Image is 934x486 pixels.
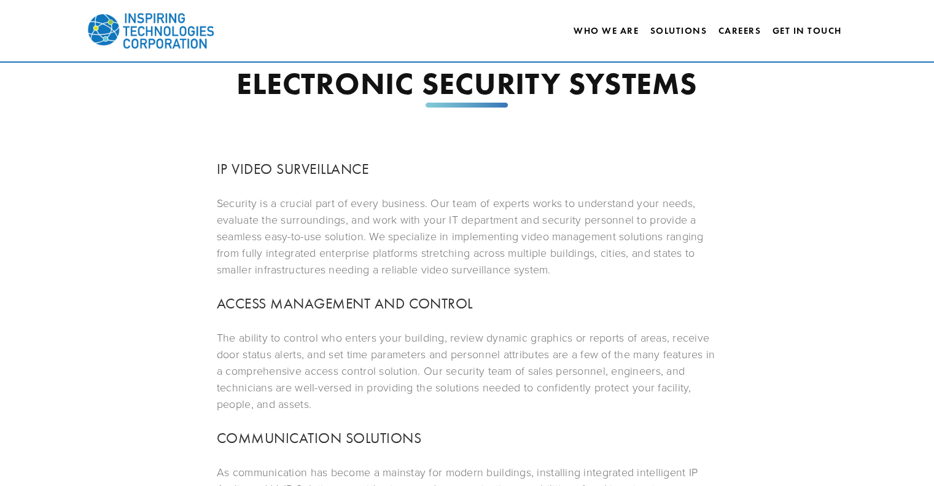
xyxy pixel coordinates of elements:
[217,292,717,315] h3: ACCESS MANAGEMENT AND CONTROL
[217,329,717,412] p: The ability to control who enters your building, review dynamic graphics or reports of areas, rec...
[650,25,707,36] a: Solutions
[217,68,717,99] h1: ELECTRONIC SECURITY SYSTEMS
[217,427,717,449] h3: COMMUNICATION SOLUTIONS
[574,20,639,41] a: Who We Are
[217,158,717,180] h3: IP VIDEO SURVEILLANCE
[217,195,717,278] p: Security is a crucial part of every business. Our team of experts works to understand your needs,...
[772,20,842,41] a: Get In Touch
[87,3,216,58] img: Inspiring Technologies Corp – A Building Technologies Company
[718,20,761,41] a: Careers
